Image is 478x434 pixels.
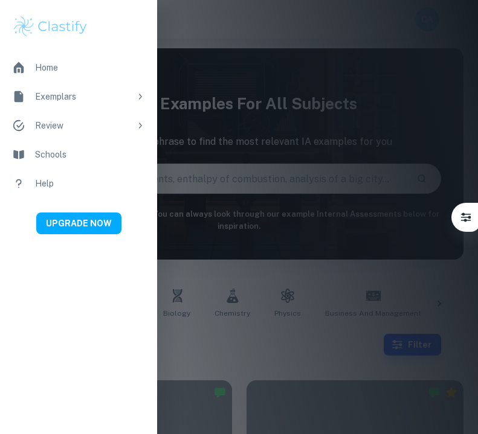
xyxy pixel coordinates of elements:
button: UPGRADE NOW [36,212,121,234]
div: Home [35,61,145,74]
div: Review [35,119,131,132]
img: Clastify logo [12,14,89,39]
div: Schools [35,148,145,161]
div: Exemplars [35,90,131,103]
div: Help [35,177,145,190]
button: Filter [454,205,478,229]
